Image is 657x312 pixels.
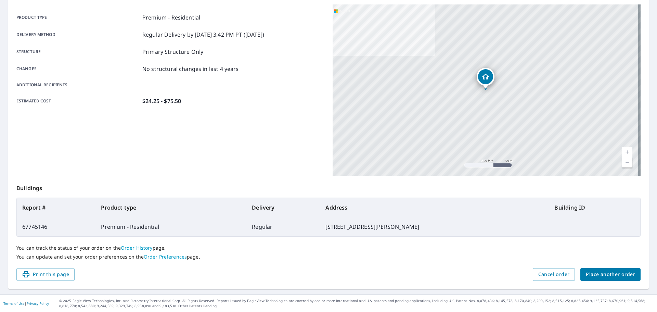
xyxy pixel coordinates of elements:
[16,245,641,251] p: You can track the status of your order on the page.
[320,198,549,217] th: Address
[246,217,320,236] td: Regular
[16,268,75,281] button: Print this page
[16,48,140,56] p: Structure
[16,176,641,198] p: Buildings
[16,97,140,105] p: Estimated cost
[121,245,153,251] a: Order History
[95,217,246,236] td: Premium - Residential
[144,253,187,260] a: Order Preferences
[142,97,181,105] p: $24.25 - $75.50
[533,268,575,281] button: Cancel order
[16,82,140,88] p: Additional recipients
[16,254,641,260] p: You can update and set your order preferences on the page.
[17,217,95,236] td: 67745146
[246,198,320,217] th: Delivery
[142,48,203,56] p: Primary Structure Only
[3,301,49,305] p: |
[477,68,494,89] div: Dropped pin, building 1, Residential property, 43 Covington Dr Sicklerville, NJ 08081
[27,301,49,306] a: Privacy Policy
[549,198,640,217] th: Building ID
[17,198,95,217] th: Report #
[320,217,549,236] td: [STREET_ADDRESS][PERSON_NAME]
[538,270,570,279] span: Cancel order
[580,268,641,281] button: Place another order
[142,13,200,22] p: Premium - Residential
[3,301,25,306] a: Terms of Use
[142,30,264,39] p: Regular Delivery by [DATE] 3:42 PM PT ([DATE])
[622,147,632,157] a: Current Level 17, Zoom In
[16,13,140,22] p: Product type
[16,30,140,39] p: Delivery method
[622,157,632,167] a: Current Level 17, Zoom Out
[22,270,69,279] span: Print this page
[586,270,635,279] span: Place another order
[59,298,654,309] p: © 2025 Eagle View Technologies, Inc. and Pictometry International Corp. All Rights Reserved. Repo...
[142,65,239,73] p: No structural changes in last 4 years
[16,65,140,73] p: Changes
[95,198,246,217] th: Product type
